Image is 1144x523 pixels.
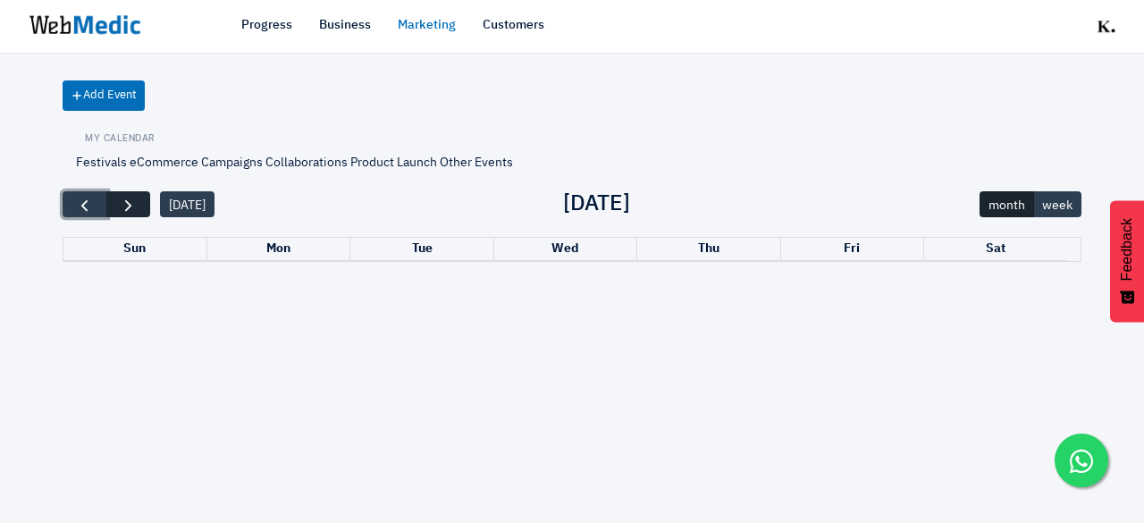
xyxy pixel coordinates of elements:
[76,131,155,145] label: My Calendar
[1119,218,1135,281] span: Feedback
[350,156,437,169] a: Product Launch
[263,238,294,260] a: Monday
[265,156,348,169] a: Collaborations
[980,191,1034,217] button: month
[440,156,513,169] a: Other Events
[63,80,145,111] button: Add Event
[398,16,456,35] a: Marketing
[201,156,263,169] a: Campaigns
[63,191,107,217] button: Previous month
[840,238,863,260] a: Friday
[120,238,149,260] a: Sunday
[160,191,214,217] button: [DATE]
[319,16,371,35] a: Business
[982,238,1009,260] a: Saturday
[106,191,151,217] button: Next month
[130,156,198,169] a: eCommerce
[1033,191,1081,217] button: week
[408,238,436,260] a: Tuesday
[548,238,583,260] a: Wednesday
[563,190,630,218] h2: [DATE]
[241,16,292,35] a: Progress
[1110,200,1144,322] button: Feedback - Show survey
[694,238,723,260] a: Thursday
[76,156,127,169] a: Festivals
[483,16,544,35] a: Customers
